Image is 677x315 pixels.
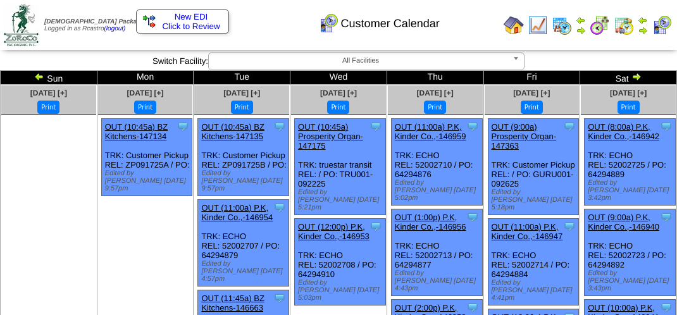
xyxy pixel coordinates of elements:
[588,179,675,202] div: Edited by [PERSON_NAME] [DATE] 3:42pm
[585,119,676,206] div: TRK: ECHO REL: 52002725 / PO: 64294889
[614,15,634,35] img: calendarinout.gif
[44,18,150,25] span: [DEMOGRAPHIC_DATA] Packaging
[1,71,97,85] td: Sun
[652,15,672,35] img: calendarcustomer.gif
[638,15,648,25] img: arrowleft.gif
[295,219,386,306] div: TRK: ECHO REL: 52002708 / PO: 64294910
[466,301,479,314] img: Tooltip
[223,89,260,97] a: [DATE] [+]
[341,17,440,30] span: Customer Calendar
[588,269,675,292] div: Edited by [PERSON_NAME] [DATE] 3:43pm
[552,15,572,35] img: calendarprod.gif
[177,120,189,133] img: Tooltip
[395,269,482,292] div: Edited by [PERSON_NAME] [DATE] 4:43pm
[34,71,44,82] img: arrowleft.gif
[101,119,192,196] div: TRK: Customer Pickup REL: ZP091725A / PO:
[395,179,482,202] div: Edited by [PERSON_NAME] [DATE] 5:02pm
[610,89,647,97] a: [DATE] [+]
[483,71,580,85] td: Fri
[370,220,382,233] img: Tooltip
[492,279,579,302] div: Edited by [PERSON_NAME] [DATE] 4:41pm
[30,89,67,97] a: [DATE] [+]
[320,89,357,97] a: [DATE] [+]
[395,122,466,141] a: OUT (11:00a) P.K, Kinder Co.,-146959
[618,101,640,114] button: Print
[175,12,208,22] span: New EDI
[214,53,507,68] span: All Facilities
[298,188,385,211] div: Edited by [PERSON_NAME] [DATE] 5:21pm
[198,119,289,196] div: TRK: Customer Pickup REL: ZP091725B / PO:
[198,200,289,287] div: TRK: ECHO REL: 52002707 / PO: 64294879
[231,101,253,114] button: Print
[105,170,192,192] div: Edited by [PERSON_NAME] [DATE] 9:57pm
[417,89,454,97] a: [DATE] [+]
[585,209,676,296] div: TRK: ECHO REL: 52002723 / PO: 64294892
[273,292,286,304] img: Tooltip
[143,15,156,28] img: ediSmall.gif
[127,89,164,97] a: [DATE] [+]
[295,119,386,215] div: TRK: truestar transit REL: / PO: TRU001-092225
[298,279,385,302] div: Edited by [PERSON_NAME] [DATE] 5:03pm
[588,213,659,232] a: OUT (9:00a) P.K, Kinder Co.,-146940
[105,122,168,141] a: OUT (10:45a) BZ Kitchens-147134
[201,122,264,141] a: OUT (10:45a) BZ Kitchens-147135
[395,213,466,232] a: OUT (1:00p) P.K, Kinder Co.,-146956
[44,18,150,32] span: Logged in as Rcastro
[298,222,370,241] a: OUT (12:00p) P.K, Kinder Co.,-146953
[143,12,222,31] a: New EDI Click to Review
[563,220,576,233] img: Tooltip
[134,101,156,114] button: Print
[631,71,642,82] img: arrowright.gif
[318,13,338,34] img: calendarcustomer.gif
[273,201,286,214] img: Tooltip
[143,22,222,31] span: Click to Review
[387,71,483,85] td: Thu
[104,25,126,32] a: (logout)
[492,222,563,241] a: OUT (11:00a) P.K, Kinder Co.,-146947
[580,71,677,85] td: Sat
[521,101,543,114] button: Print
[298,122,363,151] a: OUT (10:45a) Prosperity Organ-147175
[563,120,576,133] img: Tooltip
[201,170,289,192] div: Edited by [PERSON_NAME] [DATE] 9:57pm
[466,211,479,223] img: Tooltip
[391,209,482,296] div: TRK: ECHO REL: 52002713 / PO: 64294877
[660,301,673,314] img: Tooltip
[513,89,550,97] a: [DATE] [+]
[201,203,273,222] a: OUT (11:00a) P.K, Kinder Co.,-146954
[4,4,39,46] img: zoroco-logo-small.webp
[290,71,387,85] td: Wed
[424,101,446,114] button: Print
[528,15,548,35] img: line_graph.gif
[194,71,290,85] td: Tue
[327,101,349,114] button: Print
[488,119,579,215] div: TRK: Customer Pickup REL: / PO: GURU001-092625
[660,120,673,133] img: Tooltip
[466,120,479,133] img: Tooltip
[576,15,586,25] img: arrowleft.gif
[576,25,586,35] img: arrowright.gif
[97,71,194,85] td: Mon
[590,15,610,35] img: calendarblend.gif
[201,293,264,312] a: OUT (11:45a) BZ Kitchens-146663
[37,101,59,114] button: Print
[488,219,579,306] div: TRK: ECHO REL: 52002714 / PO: 64294884
[201,260,289,283] div: Edited by [PERSON_NAME] [DATE] 4:57pm
[370,120,382,133] img: Tooltip
[660,211,673,223] img: Tooltip
[391,119,482,206] div: TRK: ECHO REL: 52002710 / PO: 64294876
[273,120,286,133] img: Tooltip
[638,25,648,35] img: arrowright.gif
[492,122,557,151] a: OUT (9:00a) Prosperity Organ-147363
[492,188,579,211] div: Edited by [PERSON_NAME] [DATE] 5:18pm
[588,122,659,141] a: OUT (8:00a) P.K, Kinder Co.,-146942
